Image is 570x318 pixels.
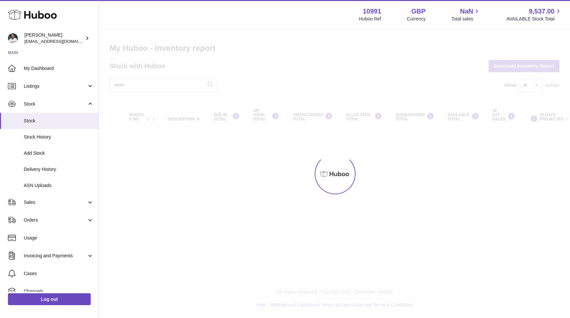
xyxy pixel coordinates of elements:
span: Delivery History [24,166,94,173]
span: NaN [460,7,473,16]
span: ASN Uploads [24,182,94,189]
span: Stock [24,101,87,107]
a: 9,537.00 AVAILABLE Stock Total [506,7,562,22]
a: NaN Total sales [451,7,481,22]
div: Huboo Ref [359,16,381,22]
span: Total sales [451,16,481,22]
span: 9,537.00 [529,7,554,16]
span: Add Stock [24,150,94,156]
div: Currency [407,16,426,22]
span: [EMAIL_ADDRESS][DOMAIN_NAME] [24,39,97,44]
span: Sales [24,199,87,206]
strong: GBP [411,7,426,16]
span: Usage [24,235,94,241]
a: Log out [8,293,91,305]
span: Invoicing and Payments [24,253,87,259]
span: Orders [24,217,87,223]
span: Stock [24,118,94,124]
strong: 10991 [363,7,381,16]
img: timshieff@gmail.com [8,33,18,43]
span: Listings [24,83,87,89]
span: Stock History [24,134,94,140]
span: AVAILABLE Stock Total [506,16,562,22]
span: My Dashboard [24,65,94,72]
span: Cases [24,270,94,277]
span: Channels [24,288,94,295]
div: [PERSON_NAME] [24,32,84,45]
